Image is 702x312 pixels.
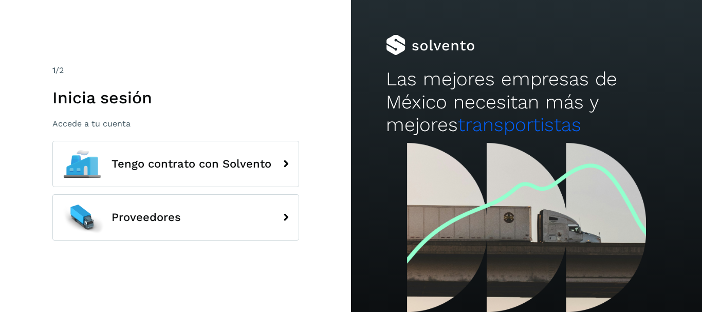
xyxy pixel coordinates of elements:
[52,65,56,75] span: 1
[52,194,299,241] button: Proveedores
[52,88,299,107] h1: Inicia sesión
[52,141,299,187] button: Tengo contrato con Solvento
[386,68,667,136] h2: Las mejores empresas de México necesitan más y mejores
[112,211,181,224] span: Proveedores
[458,114,581,136] span: transportistas
[112,158,271,170] span: Tengo contrato con Solvento
[52,64,299,77] div: /2
[52,119,299,129] p: Accede a tu cuenta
